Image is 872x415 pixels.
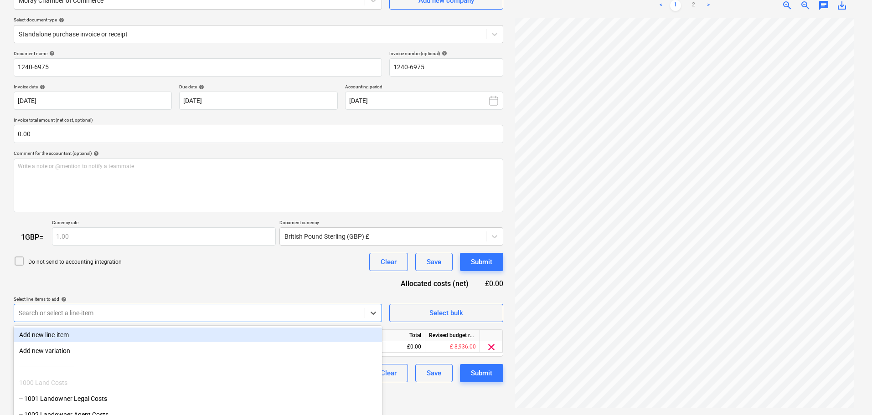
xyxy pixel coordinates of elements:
[179,84,337,90] div: Due date
[14,328,382,342] div: Add new line-item
[14,375,382,390] div: 1000 Land Costs
[59,297,67,302] span: help
[14,58,382,77] input: Document name
[14,92,172,110] input: Invoice date not specified
[279,220,503,227] p: Document currency
[14,296,382,302] div: Select line-items to add
[471,256,492,268] div: Submit
[345,92,503,110] button: [DATE]
[429,307,463,319] div: Select bulk
[371,341,425,353] div: £0.00
[14,359,382,374] div: ------------------------------
[38,84,45,90] span: help
[57,17,64,23] span: help
[471,367,492,379] div: Submit
[345,84,503,92] p: Accounting period
[427,367,441,379] div: Save
[427,256,441,268] div: Save
[369,253,408,271] button: Clear
[425,341,480,353] div: £-8,936.00
[14,125,503,143] input: Invoice total amount (net cost, optional)
[826,371,872,415] iframe: Chat Widget
[440,51,447,56] span: help
[460,364,503,382] button: Submit
[14,51,382,56] div: Document name
[389,51,503,56] div: Invoice number (optional)
[14,233,52,241] div: 1 GBP =
[381,367,397,379] div: Clear
[14,84,172,90] div: Invoice date
[371,330,425,341] div: Total
[52,220,276,227] p: Currency rate
[369,364,408,382] button: Clear
[381,256,397,268] div: Clear
[385,278,483,289] div: Allocated costs (net)
[486,342,497,353] span: clear
[14,117,503,125] p: Invoice total amount (net cost, optional)
[14,391,382,406] div: -- 1001 Landowner Legal Costs
[197,84,204,90] span: help
[14,343,382,358] div: Add new variation
[389,304,503,322] button: Select bulk
[92,151,99,156] span: help
[460,253,503,271] button: Submit
[415,364,453,382] button: Save
[179,92,337,110] input: Due date not specified
[425,330,480,341] div: Revised budget remaining
[28,258,122,266] p: Do not send to accounting integration
[389,58,503,77] input: Invoice number
[14,17,503,23] div: Select document type
[415,253,453,271] button: Save
[483,278,503,289] div: £0.00
[47,51,55,56] span: help
[14,150,503,156] div: Comment for the accountant (optional)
